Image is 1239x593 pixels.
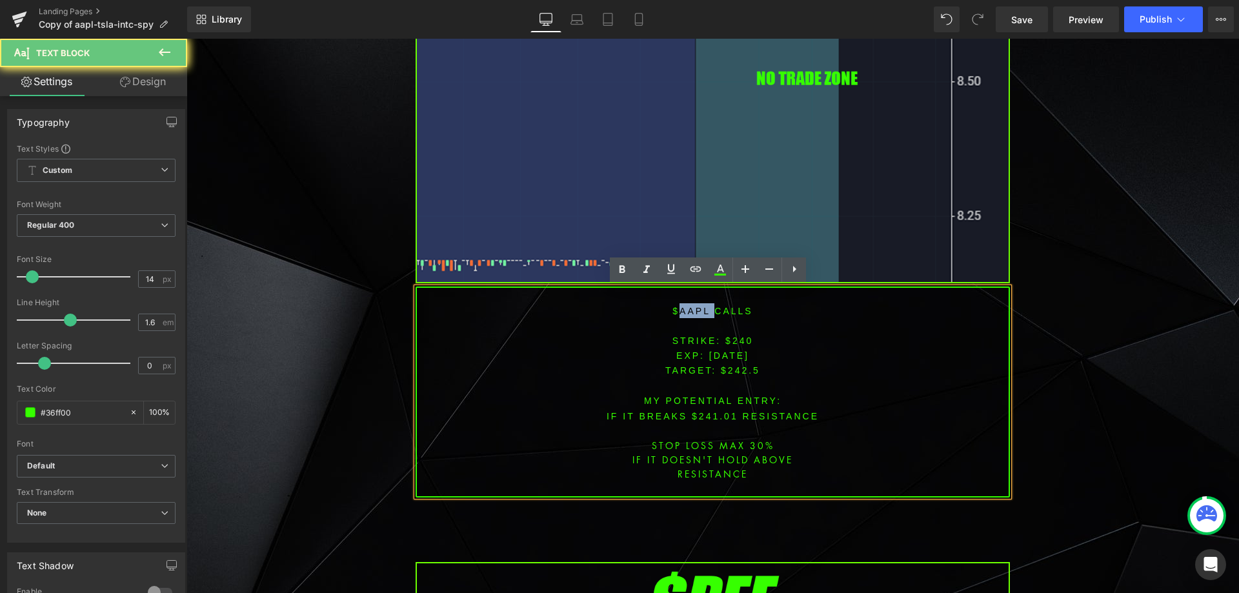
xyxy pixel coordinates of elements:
button: Publish [1124,6,1203,32]
a: Laptop [561,6,592,32]
span: Save [1011,13,1032,26]
a: Landing Pages [39,6,187,17]
font: IF IT BREAKS $241.01 resistance [420,372,632,383]
span: em [163,318,174,327]
button: Redo [965,6,991,32]
a: Design [96,67,190,96]
button: More [1208,6,1234,32]
div: % [144,401,175,424]
div: Font Weight [17,200,176,209]
p: STOP LOSS MAX 30% [230,399,822,414]
font: MY POTENTIAL ENTRY: [458,357,595,367]
span: Text Block [36,48,90,58]
a: New Library [187,6,251,32]
b: Regular 400 [27,220,75,230]
span: Publish [1140,14,1172,25]
font: $aapl CALLS [486,267,566,277]
div: Text Styles [17,143,176,154]
div: Typography [17,110,70,128]
p: resistance [230,428,822,442]
span: px [163,275,174,283]
font: EXP: [490,312,518,322]
div: Open Intercom Messenger [1195,549,1226,580]
span: Library [212,14,242,25]
b: None [27,508,47,518]
input: Color [41,405,123,419]
div: Line Height [17,298,176,307]
div: Text Shadow [17,553,74,571]
div: Text Color [17,385,176,394]
b: Custom [43,165,72,176]
p: IF IT DOESN'T HOLD above [230,414,822,428]
a: Preview [1053,6,1119,32]
span: Copy of aapl-tsla-intc-spy [39,19,154,30]
div: Text Transform [17,488,176,497]
i: Default [27,461,55,472]
div: Letter Spacing [17,341,176,350]
a: Desktop [530,6,561,32]
span: px [163,361,174,370]
a: Tablet [592,6,623,32]
font: STRIKE: $240 [486,297,567,307]
button: Undo [934,6,960,32]
a: Mobile [623,6,654,32]
div: Font [17,439,176,448]
span: Preview [1069,13,1103,26]
span: [DATE] [523,312,563,322]
div: Font Size [17,255,176,264]
span: TARGET: $242.5 [479,327,574,337]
